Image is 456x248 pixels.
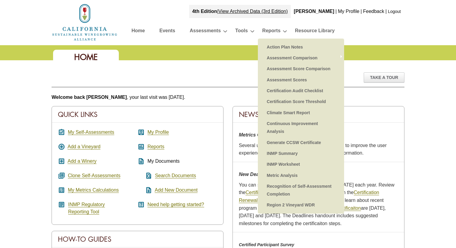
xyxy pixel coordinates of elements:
span: Home [74,52,98,62]
a: My Profile [147,130,169,135]
i: description [138,158,145,165]
a: Metric Analysis [264,170,338,181]
div: News [233,106,404,123]
a: Add New Document [155,187,198,193]
a: Certification Renewal Steps [245,190,305,195]
a: INMP Summary [264,148,338,159]
a: Home [52,19,118,24]
a: Action Plan Notes [264,42,338,52]
a: My Profile [338,9,359,14]
a: Tools [235,27,248,37]
b: Welcome back [PERSON_NAME] [52,95,127,100]
p: , your last visit was [DATE]. [52,93,404,101]
a: Resource Library [295,27,335,37]
em: Certified Participant Survey [239,242,294,247]
a: Search Documents [155,173,196,178]
a: Events [159,27,175,37]
i: note_add [138,187,152,194]
a: Deadlines for Certificaiton [306,206,361,211]
i: account_box [138,129,145,136]
a: Assessment Scores [264,74,338,85]
a: Recognition of Self-Assessment Completion [264,181,338,200]
i: find_in_page [138,172,152,179]
strong: 4th Edition [192,9,217,14]
a: My Self-Assessments [68,130,114,135]
a: Continuous Improvement Analysis [264,118,338,137]
a: Assessment Score Comparison [264,63,338,74]
a: Assessments [190,27,221,37]
div: | [360,5,363,18]
div: | [189,5,291,18]
div: | [335,5,337,18]
a: Certification Renewal Webinar [239,190,379,203]
strong: Metrics Center Updates [239,132,293,137]
p: You can start the Self-Assessment as early as [DATE] each year. Review the handout and watch the ... [239,181,398,228]
span: » [340,55,343,61]
a: Reports [147,144,164,149]
a: Logout [388,9,401,14]
a: Assessment Comparison [264,52,338,63]
a: Generate CCSW Certificate [264,137,338,148]
a: Reports [262,27,280,37]
strong: New Deadlines [239,172,273,177]
div: How-To Guides [52,231,223,247]
a: My Metrics Calculations [68,187,119,193]
i: assignment_turned_in [58,129,65,136]
b: [PERSON_NAME] [294,9,334,14]
i: add_box [58,158,65,165]
i: calculate [58,187,65,194]
a: Home [131,27,145,37]
a: Certification Audit Checklist [264,85,338,96]
a: Need help getting started? [147,202,204,207]
i: article [58,201,65,208]
div: Quick Links [52,106,223,123]
a: View Archived Data (3rd Edition) [218,9,288,14]
a: Region 2 Vineyard WDR [264,199,338,210]
div: Take A Tour [364,72,404,83]
span: My Documents [147,159,180,164]
a: Feedback [363,9,384,14]
img: logo_cswa2x.png [52,3,118,42]
span: Several updates were made to the metrics center to improve the user experience and remove under-u... [239,143,387,156]
a: INMP Worksheet [264,159,338,170]
i: queue [58,172,65,179]
a: Clone Self-Assessments [68,173,120,178]
a: INMP RegulatoryReporting Tool [68,202,105,215]
a: Climate Smart Report [264,107,338,118]
i: help_center [138,201,145,208]
a: Certification Score Threshold [264,96,338,107]
i: add_circle [58,143,65,150]
a: Add a Winery [68,159,97,164]
div: | [385,5,387,18]
i: assessment [138,143,145,150]
a: Add a Vineyard [68,144,100,149]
